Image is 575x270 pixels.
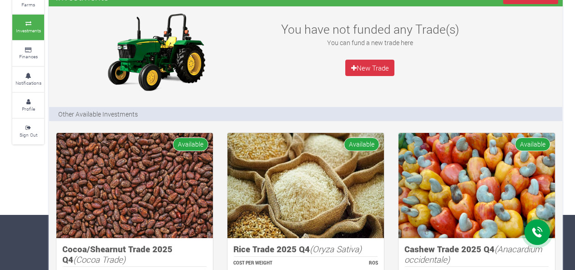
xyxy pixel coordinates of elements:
a: Profile [12,93,44,118]
img: growforme image [398,133,555,238]
h5: Cashew Trade 2025 Q4 [404,244,549,265]
p: Other Available Investments [58,109,138,119]
small: Profile [22,106,35,112]
a: New Trade [345,60,394,76]
p: ROS [314,260,378,267]
img: growforme image [99,11,213,93]
i: (Cocoa Trade) [73,254,126,265]
small: Sign Out [20,132,37,138]
small: Finances [19,53,38,60]
p: COST PER WEIGHT [233,260,298,267]
h3: You have not funded any Trade(s) [271,22,469,36]
i: (Oryza Sativa) [310,243,362,255]
span: Available [344,138,379,151]
h5: Cocoa/Shearnut Trade 2025 Q4 [62,244,207,265]
img: growforme image [56,133,213,238]
a: Notifications [12,67,44,92]
small: Farms [21,1,35,8]
span: Available [173,138,208,151]
img: growforme image [227,133,384,238]
i: (Anacardium occidentale) [404,243,542,265]
small: Notifications [15,80,41,86]
p: You can fund a new trade here [271,38,469,47]
a: Sign Out [12,119,44,144]
h5: Rice Trade 2025 Q4 [233,244,378,255]
a: Investments [12,15,44,40]
span: Available [515,138,550,151]
small: Investments [16,27,41,34]
a: Finances [12,41,44,66]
